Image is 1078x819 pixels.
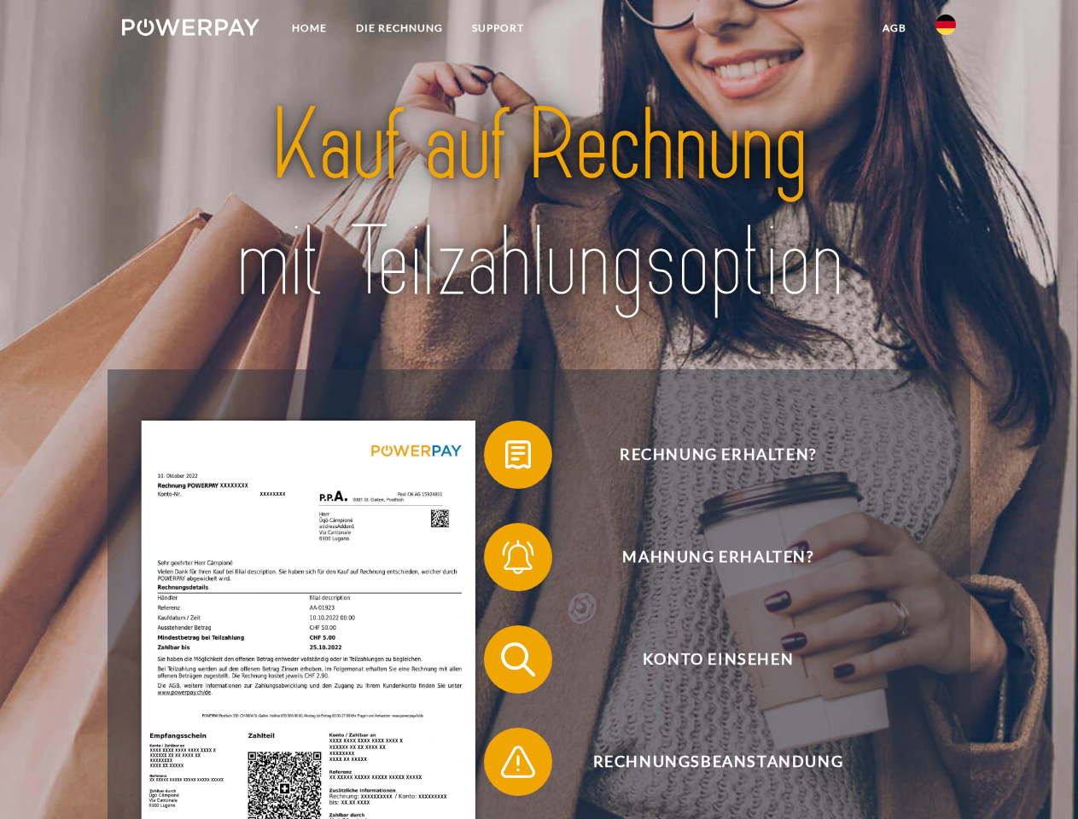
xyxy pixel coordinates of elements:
span: Mahnung erhalten? [509,523,927,591]
button: Mahnung erhalten? [484,523,928,591]
img: qb_bell.svg [497,536,539,578]
a: Home [277,13,341,44]
button: Rechnungsbeanstandung [484,728,928,796]
img: de [935,15,956,35]
img: qb_bill.svg [497,433,539,476]
span: Rechnung erhalten? [509,421,927,489]
span: Rechnungsbeanstandung [509,728,927,796]
a: DIE RECHNUNG [341,13,457,44]
img: qb_search.svg [497,638,539,681]
span: Konto einsehen [509,625,927,694]
img: title-powerpay_de.svg [163,82,915,327]
img: logo-powerpay-white.svg [122,19,259,36]
img: qb_warning.svg [497,741,539,783]
a: agb [868,13,921,44]
button: Rechnung erhalten? [484,421,928,489]
button: Konto einsehen [484,625,928,694]
a: SUPPORT [457,13,539,44]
